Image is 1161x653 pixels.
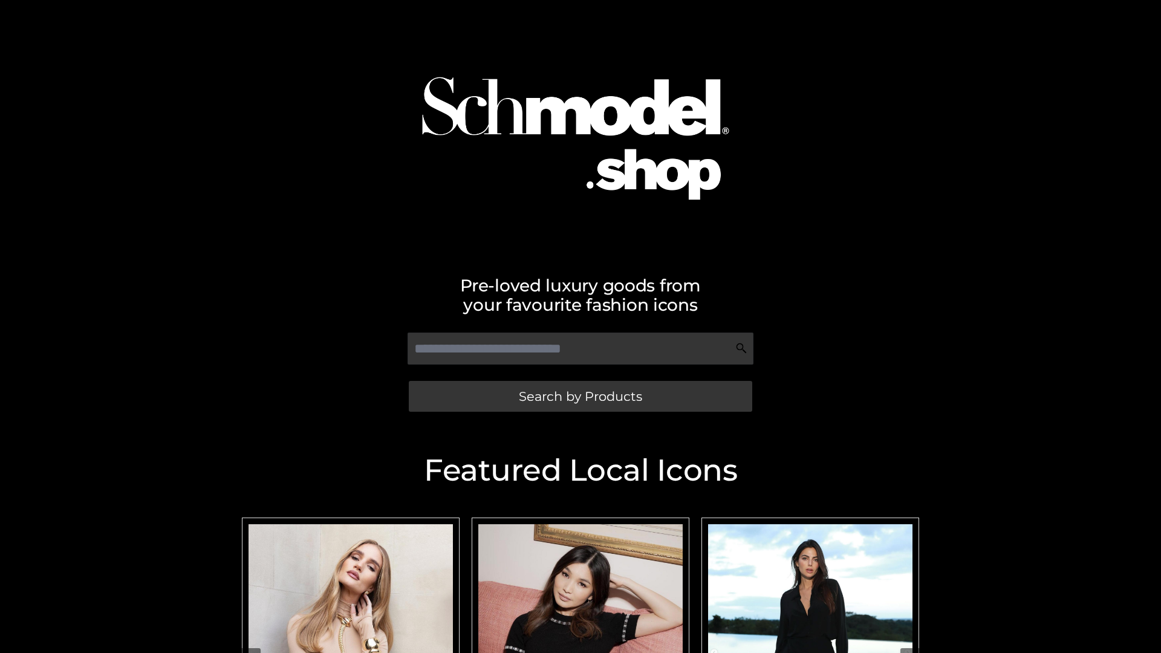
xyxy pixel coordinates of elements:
h2: Featured Local Icons​ [236,455,925,486]
h2: Pre-loved luxury goods from your favourite fashion icons [236,276,925,314]
img: Search Icon [735,342,747,354]
span: Search by Products [519,390,642,403]
a: Search by Products [409,381,752,412]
